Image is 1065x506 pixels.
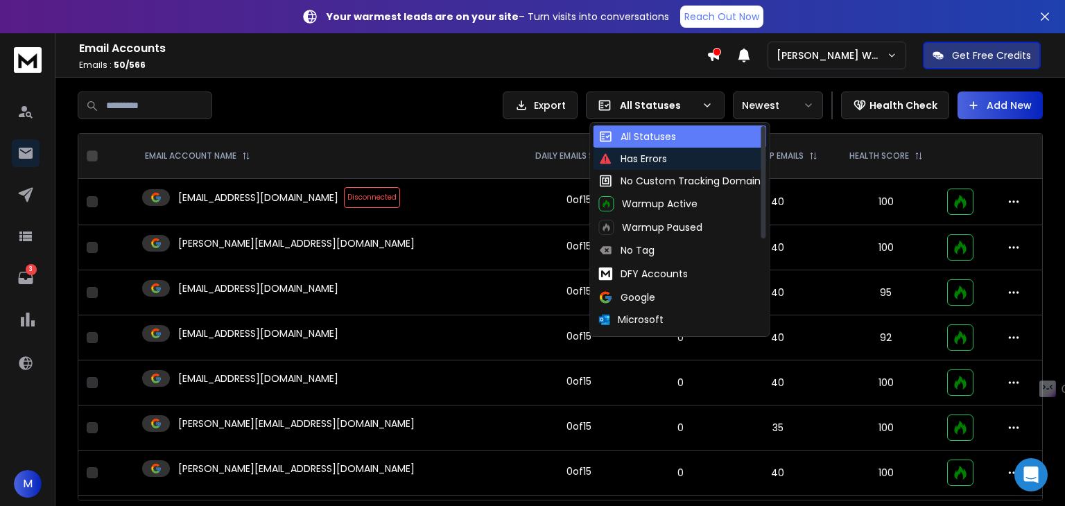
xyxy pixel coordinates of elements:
[738,150,804,162] p: WARMUP EMAILS
[566,374,591,388] div: 0 of 15
[598,152,667,166] div: Has Errors
[566,193,591,207] div: 0 of 15
[598,265,688,282] div: DFY Accounts
[598,196,698,211] div: Warmup Active
[620,98,696,112] p: All Statuses
[327,10,519,24] strong: Your warmest leads are on your site
[841,91,949,119] button: Health Check
[722,315,833,360] td: 40
[952,49,1031,62] p: Get Free Credits
[327,10,669,24] p: – Turn visits into conversations
[566,464,591,478] div: 0 of 15
[648,466,714,480] p: 0
[833,405,939,451] td: 100
[598,174,761,188] div: No Custom Tracking Domain
[722,270,833,315] td: 40
[1014,458,1048,491] div: Open Intercom Messenger
[79,40,707,57] h1: Email Accounts
[566,239,591,253] div: 0 of 15
[869,98,937,112] p: Health Check
[722,360,833,405] td: 40
[566,419,591,433] div: 0 of 15
[14,470,42,498] button: M
[648,376,714,390] p: 0
[849,150,909,162] p: HEALTH SCORE
[680,6,763,28] a: Reach Out Now
[14,47,42,73] img: logo
[833,270,939,315] td: 95
[12,264,40,292] a: 3
[722,405,833,451] td: 35
[833,451,939,496] td: 100
[79,60,707,71] p: Emails :
[923,42,1041,69] button: Get Free Credits
[178,191,338,204] p: [EMAIL_ADDRESS][DOMAIN_NAME]
[733,91,823,119] button: Newest
[145,150,250,162] div: EMAIL ACCOUNT NAME
[178,236,415,250] p: [PERSON_NAME][EMAIL_ADDRESS][DOMAIN_NAME]
[833,225,939,270] td: 100
[178,372,338,385] p: [EMAIL_ADDRESS][DOMAIN_NAME]
[684,10,759,24] p: Reach Out Now
[722,225,833,270] td: 40
[26,264,37,275] p: 3
[503,91,578,119] button: Export
[566,284,591,298] div: 0 of 15
[598,313,664,326] div: Microsoft
[833,315,939,360] td: 92
[722,179,833,225] td: 40
[178,326,338,340] p: [EMAIL_ADDRESS][DOMAIN_NAME]
[178,281,338,295] p: [EMAIL_ADDRESS][DOMAIN_NAME]
[648,421,714,435] p: 0
[535,150,609,162] p: DAILY EMAILS SENT
[566,329,591,343] div: 0 of 15
[777,49,887,62] p: [PERSON_NAME] Workspace
[178,417,415,430] p: [PERSON_NAME][EMAIL_ADDRESS][DOMAIN_NAME]
[344,187,400,208] span: Disconnected
[598,243,655,257] div: No Tag
[178,462,415,476] p: [PERSON_NAME][EMAIL_ADDRESS][DOMAIN_NAME]
[114,59,146,71] span: 50 / 566
[648,331,714,344] p: 0
[958,91,1043,119] button: Add New
[598,130,676,143] div: All Statuses
[598,220,702,235] div: Warmup Paused
[722,451,833,496] td: 40
[833,360,939,405] td: 100
[833,179,939,225] td: 100
[598,290,655,304] div: Google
